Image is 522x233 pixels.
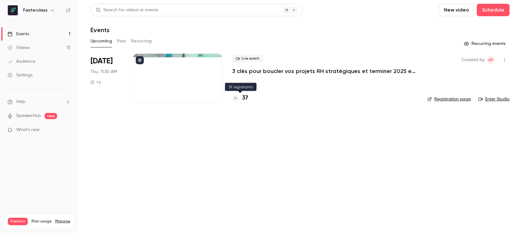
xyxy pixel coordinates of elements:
[78,40,95,44] div: Mots-clés
[16,127,40,133] span: What's new
[90,26,110,34] h1: Events
[10,10,15,15] img: logo_orange.svg
[10,16,15,21] img: website_grey.svg
[90,56,113,66] span: [DATE]
[7,45,30,51] div: Videos
[90,69,117,75] span: Thu, 11:30 AM
[32,40,48,44] div: Domaine
[71,39,76,44] img: tab_keywords_by_traffic_grey.svg
[25,39,30,44] img: tab_domain_overview_orange.svg
[427,96,471,102] a: Registration page
[439,4,474,16] button: New video
[117,36,126,46] button: Past
[90,80,101,85] div: 1 h
[242,94,248,102] h4: 37
[16,99,25,105] span: Help
[488,56,493,64] span: AP
[7,31,29,37] div: Events
[7,72,32,78] div: Settings
[32,219,51,224] span: Plan usage
[487,56,495,64] span: Amory Panné
[90,36,112,46] button: Upcoming
[477,4,510,16] button: Schedule
[461,39,510,49] button: Recurring events
[478,96,510,102] a: Enter Studio
[96,7,158,13] div: Search for videos or events
[232,55,263,62] span: Live event
[131,36,152,46] button: Recurring
[7,58,35,65] div: Audience
[23,7,47,13] h6: Fasterclass
[90,54,123,104] div: Sep 18 Thu, 11:30 AM (Europe/Paris)
[45,113,57,119] span: new
[16,16,71,21] div: Domaine: [DOMAIN_NAME]
[461,56,485,64] span: Created by
[232,67,417,75] a: 3 clés pour boucler vos projets RH stratégiques et terminer 2025 en beauté !
[232,94,248,102] a: 37
[7,99,71,105] li: help-dropdown-opener
[16,113,41,119] a: SpeakerHub
[8,5,18,15] img: Fasterclass
[8,218,28,225] span: Premium
[55,219,70,224] a: Manage
[17,10,31,15] div: v 4.0.25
